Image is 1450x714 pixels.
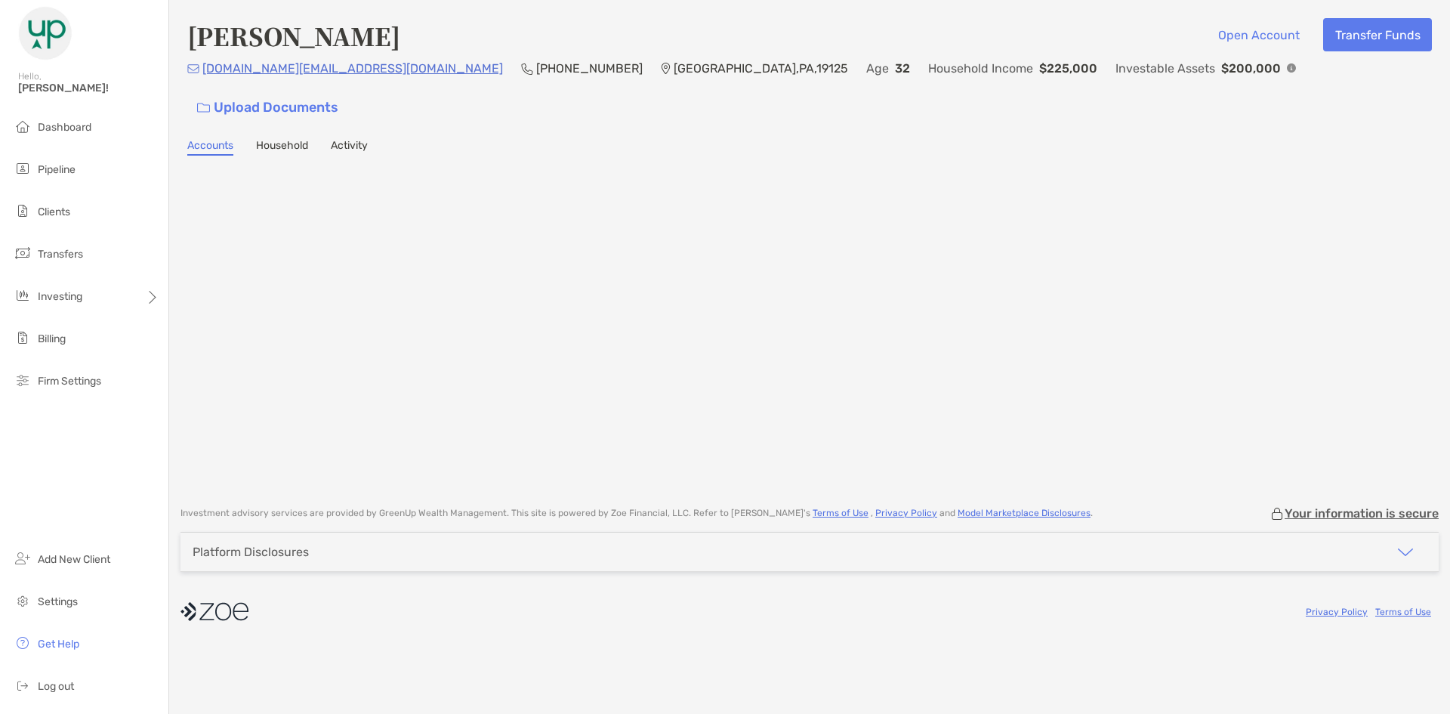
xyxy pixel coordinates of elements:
div: Platform Disclosures [193,545,309,559]
h4: [PERSON_NAME] [187,18,400,53]
img: billing icon [14,329,32,347]
img: button icon [197,103,210,113]
img: dashboard icon [14,117,32,135]
a: Activity [331,139,368,156]
img: get-help icon [14,634,32,652]
p: [PHONE_NUMBER] [536,59,643,78]
img: logout icon [14,676,32,694]
span: Add New Client [38,553,110,566]
a: Privacy Policy [875,508,937,518]
a: Terms of Use [813,508,868,518]
a: Privacy Policy [1306,607,1368,617]
span: Transfers [38,248,83,261]
p: $200,000 [1221,59,1281,78]
span: Settings [38,595,78,608]
p: [DOMAIN_NAME][EMAIL_ADDRESS][DOMAIN_NAME] [202,59,503,78]
img: settings icon [14,592,32,610]
p: Your information is secure [1285,506,1439,521]
img: investing icon [14,286,32,304]
p: 32 [895,59,910,78]
span: Clients [38,206,70,218]
a: Upload Documents [187,91,348,124]
img: add_new_client icon [14,549,32,567]
a: Household [256,139,308,156]
img: Info Icon [1287,63,1296,73]
a: Terms of Use [1375,607,1431,617]
p: Investable Assets [1115,59,1215,78]
span: Firm Settings [38,375,101,388]
p: Investment advisory services are provided by GreenUp Wealth Management . This site is powered by ... [180,508,1093,519]
img: firm-settings icon [14,371,32,389]
button: Open Account [1206,18,1311,51]
img: transfers icon [14,244,32,262]
img: Email Icon [187,64,199,73]
span: Dashboard [38,121,91,134]
p: [GEOGRAPHIC_DATA] , PA , 19125 [674,59,848,78]
p: Age [866,59,889,78]
span: Investing [38,290,82,303]
img: Phone Icon [521,63,533,75]
span: Pipeline [38,163,76,176]
span: [PERSON_NAME]! [18,82,159,94]
img: icon arrow [1396,543,1415,561]
a: Accounts [187,139,233,156]
span: Get Help [38,638,79,651]
span: Log out [38,680,74,693]
img: Location Icon [661,63,671,75]
img: company logo [180,595,248,629]
p: Household Income [928,59,1033,78]
span: Billing [38,332,66,345]
a: Model Marketplace Disclosures [958,508,1091,518]
p: $225,000 [1039,59,1097,78]
img: pipeline icon [14,159,32,178]
button: Transfer Funds [1323,18,1432,51]
img: clients icon [14,202,32,220]
img: Zoe Logo [18,6,72,60]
